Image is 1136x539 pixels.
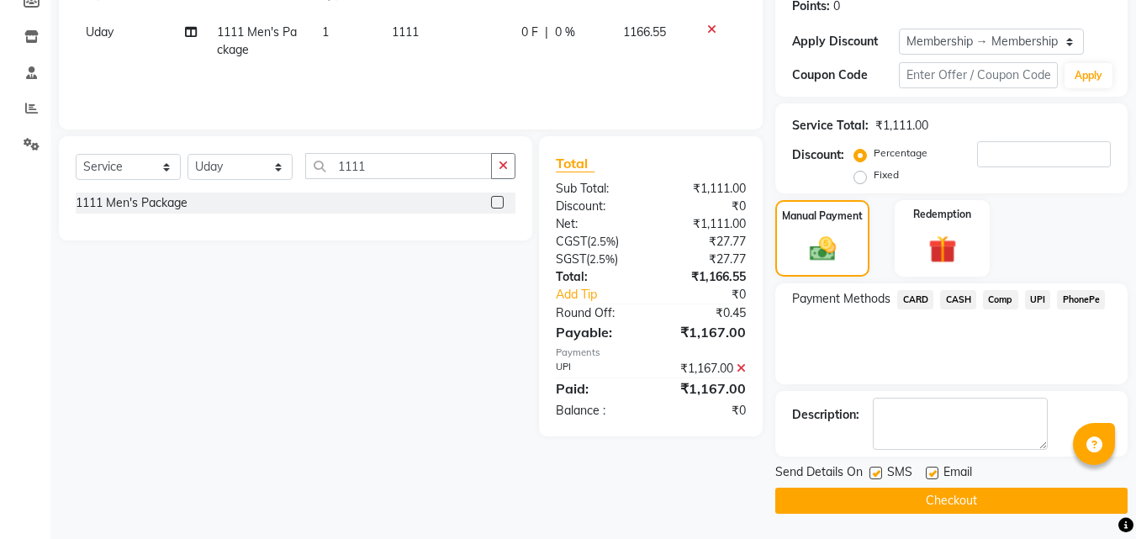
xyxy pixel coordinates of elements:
div: ₹1,166.55 [651,268,758,286]
div: ₹0 [651,402,758,420]
div: Apply Discount [792,33,898,50]
button: Apply [1065,63,1112,88]
div: Service Total: [792,117,869,135]
span: | [545,24,548,41]
div: ₹1,111.00 [651,215,758,233]
div: ₹27.77 [651,233,758,251]
div: ₹1,111.00 [651,180,758,198]
div: Round Off: [543,304,651,322]
input: Enter Offer / Coupon Code [899,62,1058,88]
input: Search or Scan [305,153,492,179]
div: ₹0 [651,198,758,215]
span: 1166.55 [623,24,666,40]
span: Comp [983,290,1018,309]
span: Total [556,155,594,172]
label: Percentage [874,145,927,161]
span: SGST [556,251,586,267]
span: 1 [322,24,329,40]
div: ₹0.45 [651,304,758,322]
span: CARD [897,290,933,309]
div: Payments [556,346,746,360]
div: Discount: [543,198,651,215]
div: Balance : [543,402,651,420]
div: Paid: [543,378,651,399]
span: SMS [887,463,912,484]
div: Payable: [543,322,651,342]
div: ₹1,167.00 [651,378,758,399]
span: 2.5% [590,235,616,248]
span: Send Details On [775,463,863,484]
span: Email [943,463,972,484]
span: PhonePe [1057,290,1105,309]
label: Fixed [874,167,899,182]
div: Net: [543,215,651,233]
span: 1111 Men's Package [217,24,297,57]
div: ₹27.77 [651,251,758,268]
span: 1111 [392,24,419,40]
button: Checkout [775,488,1128,514]
img: _cash.svg [801,234,844,264]
div: ( ) [543,251,651,268]
label: Manual Payment [782,209,863,224]
div: ₹1,167.00 [651,360,758,378]
span: CASH [940,290,976,309]
div: ( ) [543,233,651,251]
a: Add Tip [543,286,668,304]
span: CGST [556,234,587,249]
div: ₹0 [669,286,759,304]
img: _gift.svg [920,232,965,267]
div: ₹1,167.00 [651,322,758,342]
div: Total: [543,268,651,286]
span: 0 % [555,24,575,41]
div: UPI [543,360,651,378]
span: 0 F [521,24,538,41]
div: 1111 Men's Package [76,194,188,212]
div: Discount: [792,146,844,164]
div: Description: [792,406,859,424]
span: Payment Methods [792,290,890,308]
span: Uday [86,24,114,40]
span: 2.5% [589,252,615,266]
div: Coupon Code [792,66,898,84]
div: Sub Total: [543,180,651,198]
div: ₹1,111.00 [875,117,928,135]
label: Redemption [913,207,971,222]
span: UPI [1025,290,1051,309]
